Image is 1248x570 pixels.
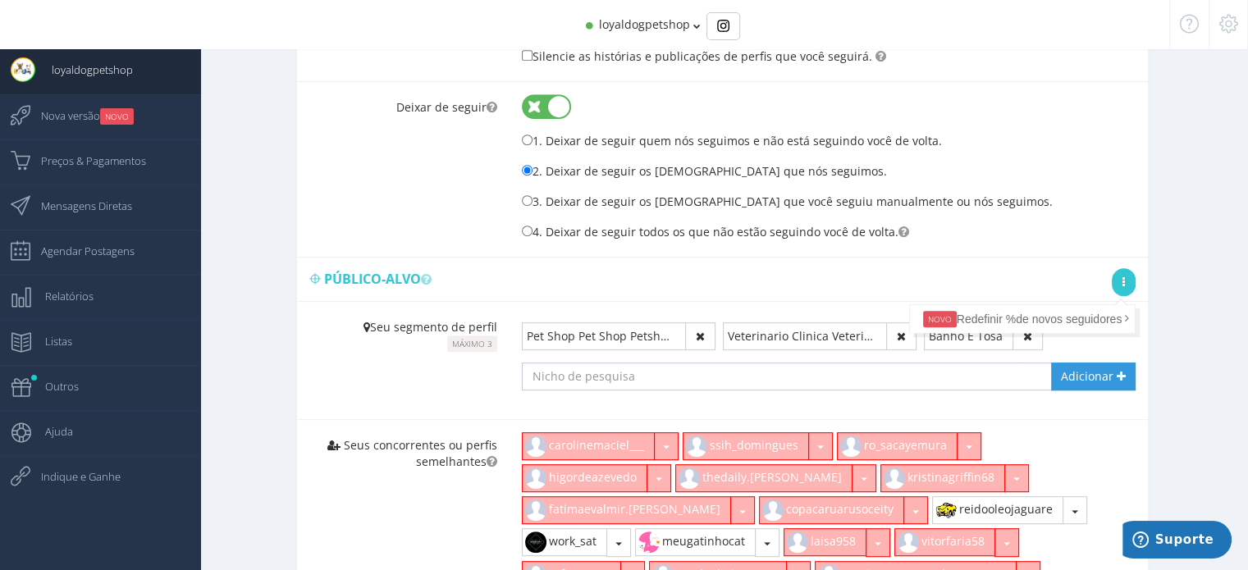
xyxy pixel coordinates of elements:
img: default_instagram_user.jpg [676,465,702,491]
small: NOVO [923,311,957,327]
button: fatimaevalmir.[PERSON_NAME] [522,496,731,524]
img: default_instagram_user.jpg [523,433,549,459]
img: 57415311_279207342966366_3868519881511010304_n.jpg [933,497,959,523]
img: default_instagram_user.jpg [895,529,921,555]
input: Silencie as histórias e publicações de perfis que você seguirá. [522,50,533,61]
img: default_instagram_user.jpg [784,529,811,555]
button: laisa958 [784,528,866,556]
button: vitorfaria58 [894,528,995,556]
span: Indique e Ganhe [25,456,121,497]
span: Nova versão [25,95,134,136]
button: kristinagriffin68 [880,464,1005,492]
button: carolinemaciel___ [522,432,655,460]
button: thedaily.[PERSON_NAME] [675,464,853,492]
img: default_instagram_user.jpg [523,497,549,523]
span: Listas [29,321,72,362]
a: Adicionar [1051,363,1136,390]
span: Relatórios [29,276,94,317]
img: 60065869_2039158882862238_1583188386267529216_n.jpg [523,529,549,555]
label: 1. Deixar de seguir quem nós seguimos e não está seguindo você de volta. [522,131,942,149]
span: Ajuda [29,411,73,452]
span: loyaldogpetshop [35,49,133,90]
img: default_instagram_user.jpg [523,465,549,491]
img: default_instagram_user.jpg [683,433,710,459]
span: Preços & Pagamentos [25,140,146,181]
button: ro_sacayemura [837,432,958,460]
span: Agendar Postagens [25,230,135,271]
button: copacaruarusoceity [759,496,904,524]
span: Outros [29,366,79,407]
input: 4. Deixar de seguir todos os que não estão seguindo você de volta. [522,226,533,236]
button: higordeazevedo [522,464,647,492]
a: NOVORedefinir %de novos seguidores [910,305,1136,333]
div: Seu segmento de perfil [297,303,510,364]
button: Banho E Tosa [924,322,1013,350]
span: Adicionar [1061,368,1113,384]
img: Instagram_simple_icon.svg [717,20,729,32]
span: loyaldogpetshop [599,16,690,32]
span: Público-alvo [324,270,438,288]
label: 2. Deixar de seguir os [DEMOGRAPHIC_DATA] que nós seguimos. [522,162,887,180]
label: 3. Deixar de seguir os [DEMOGRAPHIC_DATA] que você seguiu manualmente ou nós seguimos. [522,192,1053,210]
button: reidooleojaguare [932,496,1063,524]
button: Pet Shop Pet Shop Petshop Pet Shop Veterinario Animais De Estimacao [522,322,686,350]
img: default_instagram_user.jpg [760,497,786,523]
input: 1. Deixar de seguir quem nós seguimos e não está seguindo você de volta. [522,135,533,145]
span: Seus concorrentes ou perfis semelhantes [344,437,497,469]
button: Veterinario Clinica Veterinaria Petshop [723,322,887,350]
img: User Image [11,57,35,82]
label: Deixar de seguir [297,83,510,116]
input: 2. Deixar de seguir os [DEMOGRAPHIC_DATA] que nós seguimos. [522,165,533,176]
small: Máximo 3 [447,335,497,352]
span: Mensagens Diretas [25,185,132,226]
button: work_sat [522,528,607,556]
img: 57311722_425803671320649_8754133425109073920_n.jpg [636,529,662,555]
div: Basic example [706,12,740,40]
button: meugatinhocat [635,528,756,556]
label: Silencie as histórias e publicações de perfis que você seguirá. [522,47,872,65]
input: Nicho de pesquisa [522,363,1024,390]
input: 3. Deixar de seguir os [DEMOGRAPHIC_DATA] que você seguiu manualmente ou nós seguimos. [522,195,533,206]
label: 4. Deixar de seguir todos os que não estão seguindo você de volta. [522,222,898,240]
img: default_instagram_user.jpg [881,465,907,491]
button: ssih_domingues [683,432,809,460]
iframe: Abre um widget para que você possa encontrar mais informações [1122,521,1232,562]
img: default_instagram_user.jpg [838,433,864,459]
small: NOVO [100,108,134,125]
